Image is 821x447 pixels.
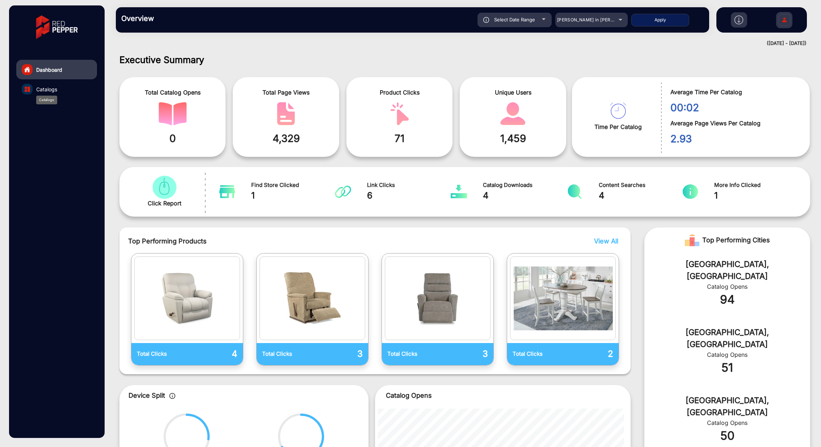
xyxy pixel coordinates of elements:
[121,14,223,23] h3: Overview
[557,17,637,22] span: [PERSON_NAME] in [PERSON_NAME]
[36,85,57,93] span: Catalogs
[386,102,414,125] img: catalog
[465,131,560,146] span: 1,459
[438,347,488,360] p: 3
[387,259,488,338] img: catalog
[610,103,626,119] img: catalog
[465,88,560,97] span: Unique Users
[25,87,30,92] img: catalog
[129,392,165,399] span: Device Split
[594,237,618,245] span: View All
[702,233,770,247] span: Top Performing Cities
[119,54,810,65] h1: Executive Summary
[655,394,799,418] div: [GEOGRAPHIC_DATA], [GEOGRAPHIC_DATA]
[714,181,799,189] span: More Info Clicked
[670,119,799,128] span: Average Page Views Per Catalog
[367,189,451,202] span: 6
[335,184,351,199] img: catalog
[599,181,683,189] span: Content Searches
[150,176,178,199] img: catalog
[219,184,235,199] img: catalog
[238,131,333,146] span: 4,329
[563,347,613,360] p: 2
[599,189,683,202] span: 4
[367,181,451,189] span: Link Clicks
[592,236,616,246] button: View All
[714,189,799,202] span: 1
[631,14,689,26] button: Apply
[262,350,312,358] p: Total Clicks
[238,88,333,97] span: Total Page Views
[655,291,799,308] div: 94
[567,184,583,199] img: catalog
[387,350,438,358] p: Total Clicks
[386,390,620,400] p: Catalog Opens
[187,347,237,360] p: 4
[148,199,181,208] span: Click Report
[169,393,176,399] img: icon
[128,236,505,246] span: Top Performing Products
[262,259,363,338] img: catalog
[16,60,97,79] a: Dashboard
[16,79,97,99] a: Catalogs
[499,102,527,125] img: catalog
[682,184,699,199] img: catalog
[272,102,300,125] img: catalog
[655,258,799,282] div: [GEOGRAPHIC_DATA], [GEOGRAPHIC_DATA]
[685,233,699,247] img: Rank image
[513,350,563,358] p: Total Clicks
[655,350,799,359] div: Catalog Opens
[159,102,187,125] img: catalog
[734,16,743,24] img: h2download.svg
[512,259,614,338] img: catalog
[136,259,238,338] img: catalog
[451,184,467,199] img: catalog
[670,88,799,96] span: Average Time Per Catalog
[24,66,30,73] img: home
[655,427,799,444] div: 50
[670,131,799,146] span: 2.93
[655,359,799,376] div: 51
[777,8,792,34] img: Sign%20Up.svg
[352,131,447,146] span: 71
[483,181,567,189] span: Catalog Downloads
[655,282,799,291] div: Catalog Opens
[31,9,83,45] img: vmg-logo
[125,131,220,146] span: 0
[670,100,799,115] span: 00:02
[312,347,363,360] p: 3
[251,181,336,189] span: Find Store Clicked
[109,40,807,47] div: ([DATE] - [DATE])
[655,418,799,427] div: Catalog Opens
[137,350,187,358] p: Total Clicks
[251,189,336,202] span: 1
[483,189,567,202] span: 4
[36,66,62,74] span: Dashboard
[352,88,447,97] span: Product Clicks
[655,326,799,350] div: [GEOGRAPHIC_DATA], [GEOGRAPHIC_DATA]
[125,88,220,97] span: Total Catalog Opens
[36,96,57,104] div: Catalogs
[483,17,489,23] img: icon
[494,17,535,22] span: Select Date Range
